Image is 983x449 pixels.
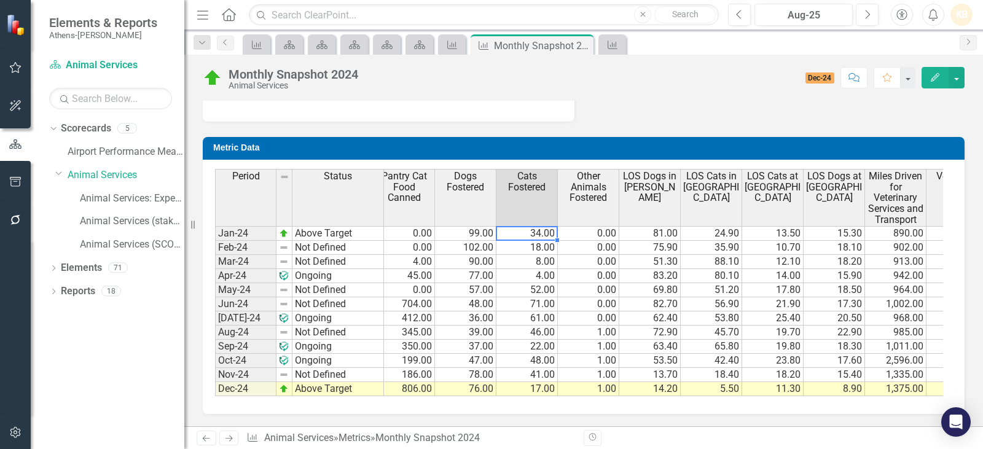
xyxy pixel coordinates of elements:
a: Scorecards [61,122,111,136]
td: 1,335.00 [865,368,926,382]
td: 17.30 [804,297,865,311]
td: 18.20 [804,255,865,269]
div: Animal Services [229,81,358,90]
img: 0ZIHRcLis2QAAAABJRU5ErkJggg== [279,356,289,365]
td: 24.90 [681,226,742,241]
td: 1.00 [558,368,619,382]
td: Above Target [292,226,384,241]
td: 82.70 [619,297,681,311]
span: Status [324,171,352,182]
td: 199.00 [374,354,435,368]
td: 968.00 [865,311,926,326]
td: 69.80 [619,283,681,297]
td: 186.00 [374,368,435,382]
td: Not Defined [292,368,384,382]
td: 8.90 [804,382,865,396]
td: 83.20 [619,269,681,283]
td: 0.00 [374,226,435,241]
td: 48.00 [435,297,496,311]
td: Not Defined [292,241,384,255]
td: 12.10 [742,255,804,269]
td: 1,002.00 [865,297,926,311]
td: Ongoing [292,354,384,368]
td: 56.90 [681,297,742,311]
div: Open Intercom Messenger [941,407,971,437]
span: Period [232,171,260,182]
div: Aug-25 [759,8,848,23]
a: Animal Services [49,58,172,72]
td: Dec-24 [215,382,276,396]
td: 34.00 [496,226,558,241]
div: 5 [117,123,137,134]
span: Dec-24 [805,72,835,84]
td: 17.80 [742,283,804,297]
td: Feb-24 [215,241,276,255]
img: Above Target [203,68,222,88]
td: 2,596.00 [865,354,926,368]
td: 81.00 [619,226,681,241]
img: 8DAGhfEEPCf229AAAAAElFTkSuQmCC [279,257,289,267]
td: 14.00 [742,269,804,283]
small: Athens-[PERSON_NAME] [49,30,157,40]
td: Nov-24 [215,368,276,382]
td: 18.00 [496,241,558,255]
td: 90.00 [435,255,496,269]
td: 57.00 [435,283,496,297]
td: 18.20 [742,368,804,382]
td: 890.00 [865,226,926,241]
td: 17.00 [496,382,558,396]
td: 13.70 [619,368,681,382]
span: Pantry Cat Food Canned [376,171,432,203]
td: 46.00 [496,326,558,340]
td: 0.00 [374,241,435,255]
td: 37.00 [435,340,496,354]
button: KB [950,4,973,26]
td: 72.90 [619,326,681,340]
td: Ongoing [292,311,384,326]
td: 77.00 [435,269,496,283]
input: Search Below... [49,88,172,109]
td: 63.40 [619,340,681,354]
a: Elements [61,261,102,275]
td: 18.10 [804,241,865,255]
td: 45.70 [681,326,742,340]
span: Elements & Reports [49,15,157,30]
td: 102.00 [435,241,496,255]
td: 65.80 [681,340,742,354]
td: Ongoing [292,340,384,354]
td: 25.40 [742,311,804,326]
td: 51.20 [681,283,742,297]
td: 1,375.00 [865,382,926,396]
td: 22.90 [804,326,865,340]
td: 52.00 [496,283,558,297]
a: Animal Services (SCORES Analysis) [80,238,184,252]
span: LOS Dogs at [GEOGRAPHIC_DATA] [806,171,862,203]
span: LOS Dogs in [PERSON_NAME] [622,171,678,203]
td: 1.00 [558,354,619,368]
td: 350.00 [374,340,435,354]
span: LOS Cats in [GEOGRAPHIC_DATA] [683,171,739,203]
a: Animal Services [264,432,334,443]
span: Dogs Fostered [437,171,493,192]
td: 76.00 [435,382,496,396]
td: 14.20 [619,382,681,396]
td: 36.00 [435,311,496,326]
td: 913.00 [865,255,926,269]
td: 48.00 [496,354,558,368]
td: 88.10 [681,255,742,269]
a: Airport Performance Measures [68,145,184,159]
td: 19.80 [742,340,804,354]
td: 0.00 [558,269,619,283]
td: May-24 [215,283,276,297]
td: 4.00 [374,255,435,269]
td: 42.40 [681,354,742,368]
span: Other Animals Fostered [560,171,616,203]
img: 0ZIHRcLis2QAAAABJRU5ErkJggg== [279,313,289,323]
div: Monthly Snapshot 2024 [375,432,480,443]
td: 0.00 [558,283,619,297]
td: 17.60 [804,354,865,368]
td: 53.80 [681,311,742,326]
td: Aug-24 [215,326,276,340]
td: 62.40 [619,311,681,326]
